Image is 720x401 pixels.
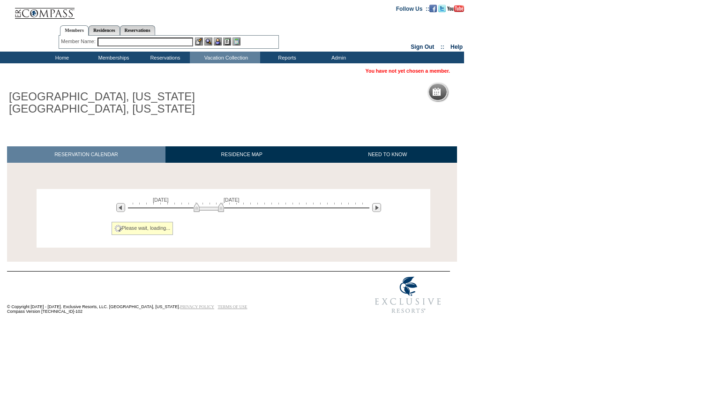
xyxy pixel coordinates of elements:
[450,44,463,50] a: Help
[153,197,169,203] span: [DATE]
[35,52,87,63] td: Home
[411,44,434,50] a: Sign Out
[7,272,335,319] td: © Copyright [DATE] - [DATE]. Exclusive Resorts, LLC. [GEOGRAPHIC_DATA], [US_STATE]. Compass Versi...
[114,225,122,232] img: spinner2.gif
[204,38,212,45] img: View
[138,52,190,63] td: Reservations
[396,5,429,12] td: Follow Us ::
[366,272,450,318] img: Exclusive Resorts
[223,38,231,45] img: Reservations
[224,197,240,203] span: [DATE]
[438,5,446,12] img: Follow us on Twitter
[120,25,155,35] a: Reservations
[165,146,318,163] a: RESIDENCE MAP
[447,5,464,12] img: Subscribe to our YouTube Channel
[116,203,125,212] img: Previous
[214,38,222,45] img: Impersonate
[7,89,217,117] h1: [GEOGRAPHIC_DATA], [US_STATE][GEOGRAPHIC_DATA], [US_STATE]
[366,68,450,74] span: You have not yet chosen a member.
[87,52,138,63] td: Memberships
[180,304,214,309] a: PRIVACY POLICY
[438,5,446,11] a: Follow us on Twitter
[312,52,363,63] td: Admin
[112,222,173,235] div: Please wait, loading...
[7,146,165,163] a: RESERVATION CALENDAR
[444,89,516,95] h5: Reservation Calendar
[441,44,444,50] span: ::
[61,38,97,45] div: Member Name:
[195,38,203,45] img: b_edit.gif
[260,52,312,63] td: Reports
[218,304,247,309] a: TERMS OF USE
[447,5,464,11] a: Subscribe to our YouTube Channel
[429,5,437,11] a: Become our fan on Facebook
[232,38,240,45] img: b_calculator.gif
[190,52,260,63] td: Vacation Collection
[372,203,381,212] img: Next
[318,146,457,163] a: NEED TO KNOW
[60,25,89,36] a: Members
[89,25,120,35] a: Residences
[429,5,437,12] img: Become our fan on Facebook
